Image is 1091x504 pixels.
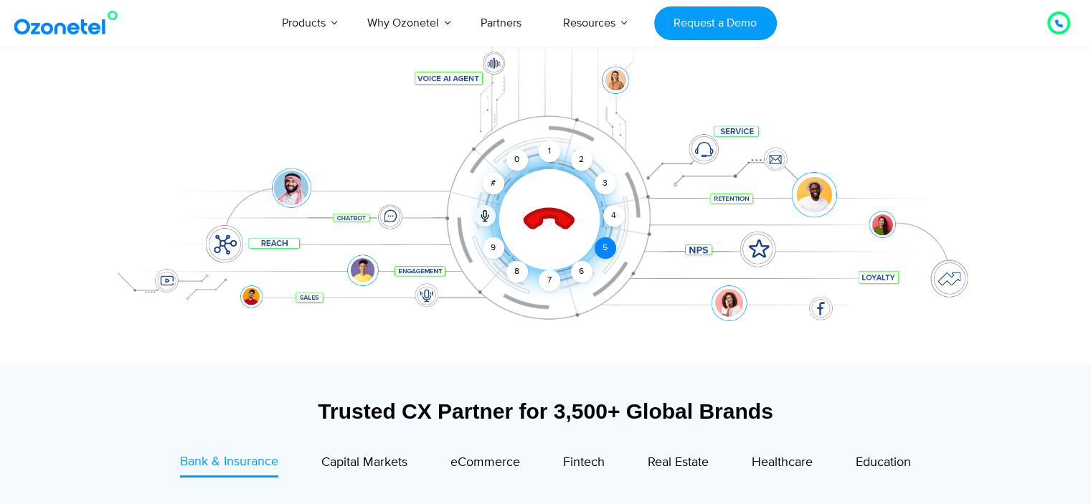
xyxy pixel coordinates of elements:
div: 2 [571,149,592,171]
span: Education [856,455,911,470]
div: 5 [594,237,615,259]
a: Capital Markets [321,452,407,477]
span: eCommerce [450,455,520,470]
a: Education [856,452,911,477]
div: 8 [506,261,528,282]
a: Real Estate [648,452,709,477]
div: 3 [594,173,615,194]
div: 4 [603,205,625,227]
span: Real Estate [648,455,709,470]
span: Bank & Insurance [180,454,278,470]
div: 6 [571,261,592,282]
a: Fintech [563,452,605,477]
div: 1 [539,141,560,162]
a: Bank & Insurance [180,452,278,477]
span: Capital Markets [321,455,407,470]
span: Fintech [563,455,605,470]
a: Healthcare [752,452,813,477]
div: # [483,173,504,194]
div: Trusted CX Partner for 3,500+ Global Brands [105,399,987,424]
div: 7 [539,270,560,291]
a: Request a Demo [654,6,777,40]
span: Healthcare [752,455,813,470]
div: 0 [506,149,528,171]
a: eCommerce [450,452,520,477]
div: 9 [483,237,504,259]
